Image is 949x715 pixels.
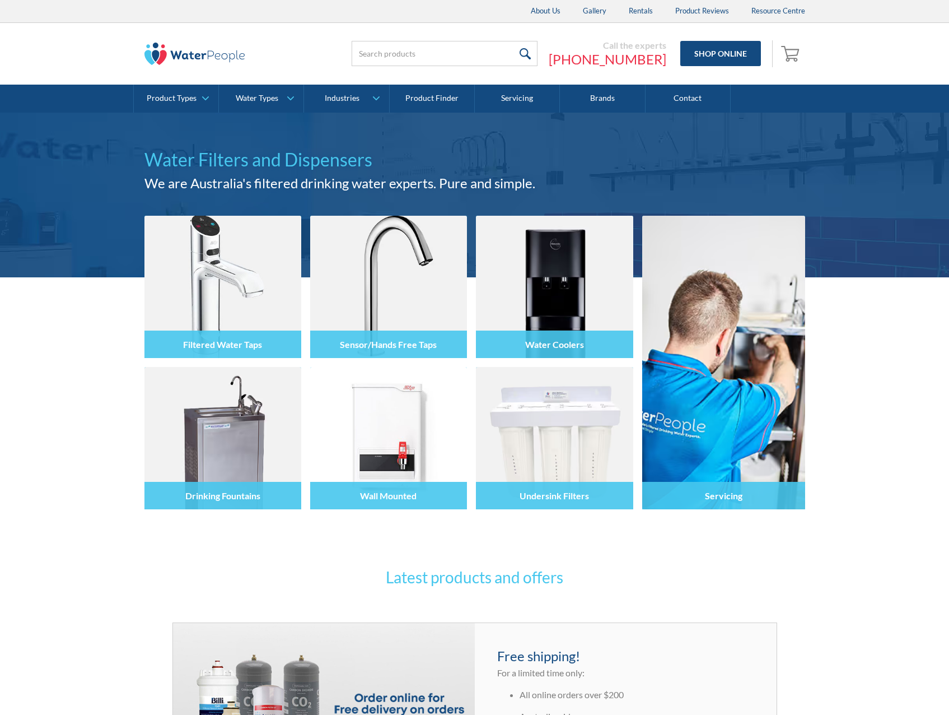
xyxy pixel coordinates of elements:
[185,490,260,501] h4: Drinking Fountains
[520,490,589,501] h4: Undersink Filters
[144,367,301,509] img: Drinking Fountains
[144,216,301,358] img: Filtered Water Taps
[147,94,197,103] div: Product Types
[549,40,666,51] div: Call the experts
[325,94,359,103] div: Industries
[144,43,245,65] img: The Water People
[646,85,731,113] a: Contact
[236,94,278,103] div: Water Types
[134,85,218,113] a: Product Types
[183,339,262,350] h4: Filtered Water Taps
[642,216,805,509] a: Servicing
[304,85,389,113] a: Industries
[256,565,693,589] h3: Latest products and offers
[475,85,560,113] a: Servicing
[705,490,742,501] h4: Servicing
[781,44,802,62] img: shopping cart
[549,51,666,68] a: [PHONE_NUMBER]
[352,41,537,66] input: Search products
[680,41,761,66] a: Shop Online
[310,367,467,509] img: Wall Mounted
[520,688,754,702] li: All online orders over $200
[310,216,467,358] img: Sensor/Hands Free Taps
[497,666,754,680] p: For a limited time only:
[219,85,303,113] a: Water Types
[476,216,633,358] img: Water Coolers
[497,646,754,666] h4: Free shipping!
[340,339,437,350] h4: Sensor/Hands Free Taps
[525,339,584,350] h4: Water Coolers
[476,367,633,509] img: Undersink Filters
[560,85,645,113] a: Brands
[390,85,475,113] a: Product Finder
[778,40,805,67] a: Open empty cart
[360,490,417,501] h4: Wall Mounted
